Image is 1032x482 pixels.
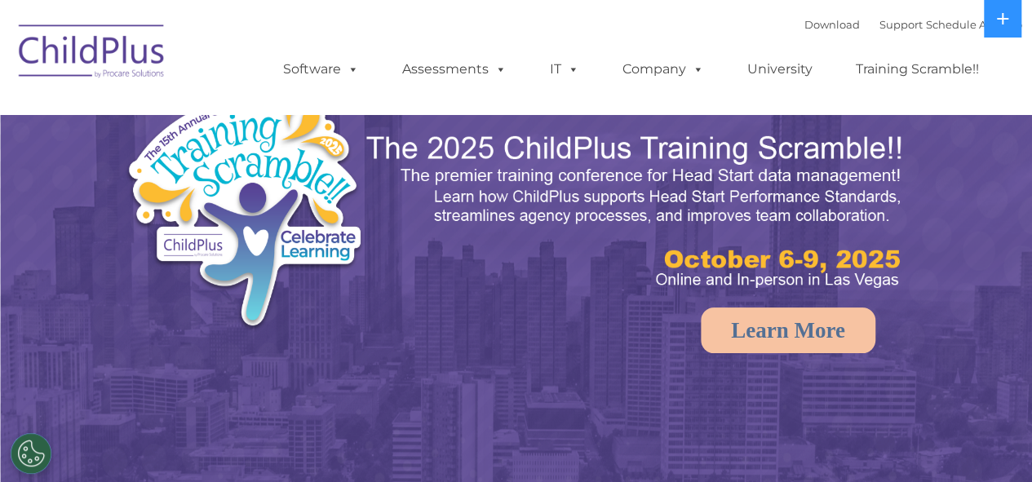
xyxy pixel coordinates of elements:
a: Schedule A Demo [926,18,1022,31]
font: | [804,18,1022,31]
iframe: Chat Widget [950,404,1032,482]
a: Assessments [386,53,523,86]
a: Company [606,53,720,86]
a: University [731,53,829,86]
a: Training Scramble!! [839,53,995,86]
img: ChildPlus by Procare Solutions [11,13,174,95]
a: Learn More [701,307,875,353]
a: Software [267,53,375,86]
a: IT [534,53,596,86]
a: Support [879,18,923,31]
button: Cookies Settings [11,433,51,474]
a: Download [804,18,860,31]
